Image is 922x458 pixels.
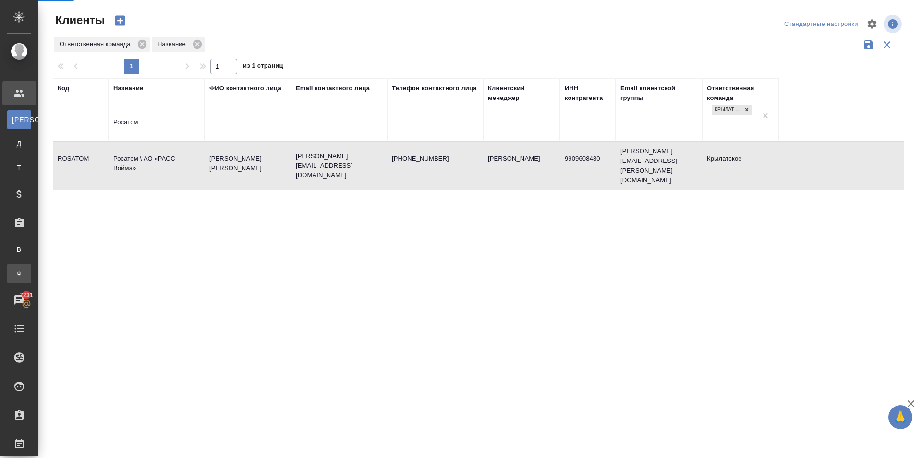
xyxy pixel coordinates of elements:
[14,290,38,300] span: 7231
[158,39,189,49] p: Название
[392,84,477,93] div: Телефон контактного лица
[209,84,281,93] div: ФИО контактного лица
[860,36,878,54] button: Сохранить фильтры
[296,151,382,180] p: [PERSON_NAME][EMAIL_ADDRESS][DOMAIN_NAME]
[888,405,912,429] button: 🙏
[2,288,36,312] a: 7231
[616,142,702,190] td: [PERSON_NAME][EMAIL_ADDRESS][PERSON_NAME][DOMAIN_NAME]
[707,84,774,103] div: Ответственная команда
[620,84,697,103] div: Email клиентской группы
[7,264,31,283] a: Ф
[7,110,31,129] a: [PERSON_NAME]
[7,158,31,177] a: Т
[113,84,143,93] div: Название
[12,115,26,124] span: [PERSON_NAME]
[488,84,555,103] div: Клиентский менеджер
[892,407,909,427] span: 🙏
[483,149,560,183] td: [PERSON_NAME]
[54,37,150,52] div: Ответственная команда
[12,163,26,173] span: Т
[12,245,26,254] span: В
[296,84,370,93] div: Email контактного лица
[205,149,291,183] td: [PERSON_NAME] [PERSON_NAME]
[7,134,31,153] a: Д
[243,60,283,74] span: из 1 страниц
[560,149,616,183] td: 9909608480
[711,104,753,116] div: Крылатское
[392,154,478,163] p: [PHONE_NUMBER]
[152,37,205,52] div: Название
[109,12,132,29] button: Создать
[884,15,904,33] span: Посмотреть информацию
[702,149,779,183] td: Крылатское
[12,269,26,278] span: Ф
[565,84,611,103] div: ИНН контрагента
[58,84,69,93] div: Код
[53,12,105,28] span: Клиенты
[53,149,109,183] td: ROSATOM
[12,139,26,149] span: Д
[712,105,741,115] div: Крылатское
[7,240,31,259] a: В
[861,12,884,36] span: Настроить таблицу
[60,39,134,49] p: Ответственная команда
[782,17,861,32] div: split button
[878,36,896,54] button: Сбросить фильтры
[109,149,205,183] td: Росатом \ АО «РАОС Войма»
